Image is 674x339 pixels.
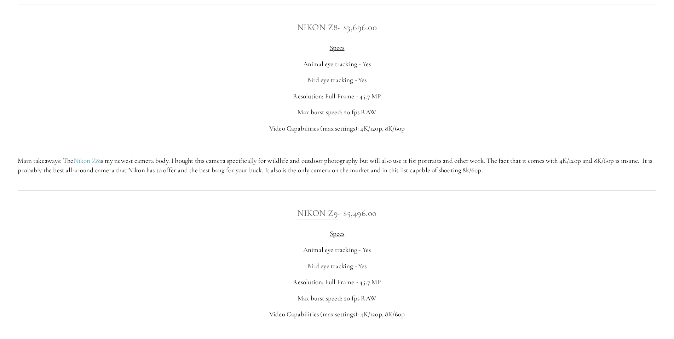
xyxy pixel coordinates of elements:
a: Nikon Z8 [297,22,338,33]
p: Resolution: Full Frame - 45.7 MP [18,92,656,101]
p: Animal eye tracking - Yes [18,59,656,69]
p: Resolution: Full Frame - 45.7 MP [18,277,656,287]
p: Bird eye tracking - Yes [18,75,656,85]
p: Max burst speed: 20 fps RAW [18,108,656,117]
h3: - $3,696.00 [18,20,656,34]
p: Max burst speed: 20 fps RAW [18,294,656,303]
p: Bird eye tracking - Yes [18,262,656,271]
p: Video Capabilities (max settings): 4K/120p, 8K/60p [18,310,656,319]
span: Specs [330,229,345,237]
a: Nikon Z9 [297,208,338,219]
a: Nikon Z8 [74,156,99,165]
h3: - $5,496.00 [18,206,656,220]
p: Video Capabilities (max settings): 4K/120p, 8K/60p [18,124,656,133]
span: Specs [330,44,345,52]
p: Main takeaways: The is my newest camera body. I bought this camera specifically for wildlife and ... [18,156,656,175]
p: Animal eye tracking - Yes [18,245,656,255]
